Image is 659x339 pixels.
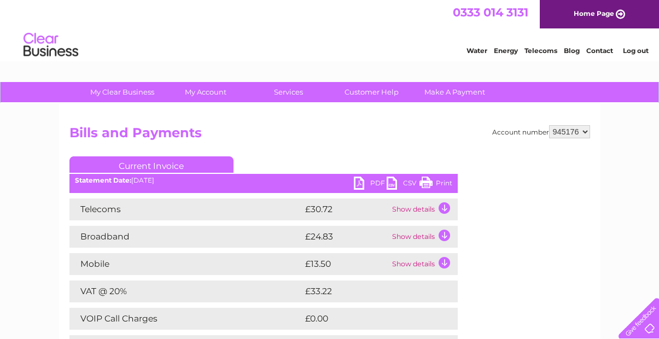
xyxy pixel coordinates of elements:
[389,226,458,248] td: Show details
[69,198,302,220] td: Telecoms
[354,177,387,192] a: PDF
[564,46,580,55] a: Blog
[243,82,334,102] a: Services
[75,176,131,184] b: Statement Date:
[302,198,389,220] td: £30.72
[466,46,487,55] a: Water
[72,6,588,53] div: Clear Business is a trading name of Verastar Limited (registered in [GEOGRAPHIC_DATA] No. 3667643...
[389,253,458,275] td: Show details
[69,156,234,173] a: Current Invoice
[494,46,518,55] a: Energy
[160,82,250,102] a: My Account
[410,82,500,102] a: Make A Payment
[389,198,458,220] td: Show details
[387,177,419,192] a: CSV
[69,125,590,146] h2: Bills and Payments
[77,82,167,102] a: My Clear Business
[69,226,302,248] td: Broadband
[69,177,458,184] div: [DATE]
[23,28,79,62] img: logo.png
[586,46,613,55] a: Contact
[302,280,435,302] td: £33.22
[492,125,590,138] div: Account number
[302,253,389,275] td: £13.50
[302,308,433,330] td: £0.00
[326,82,417,102] a: Customer Help
[453,5,528,19] a: 0333 014 3131
[524,46,557,55] a: Telecoms
[623,46,649,55] a: Log out
[302,226,389,248] td: £24.83
[69,308,302,330] td: VOIP Call Charges
[69,280,302,302] td: VAT @ 20%
[69,253,302,275] td: Mobile
[419,177,452,192] a: Print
